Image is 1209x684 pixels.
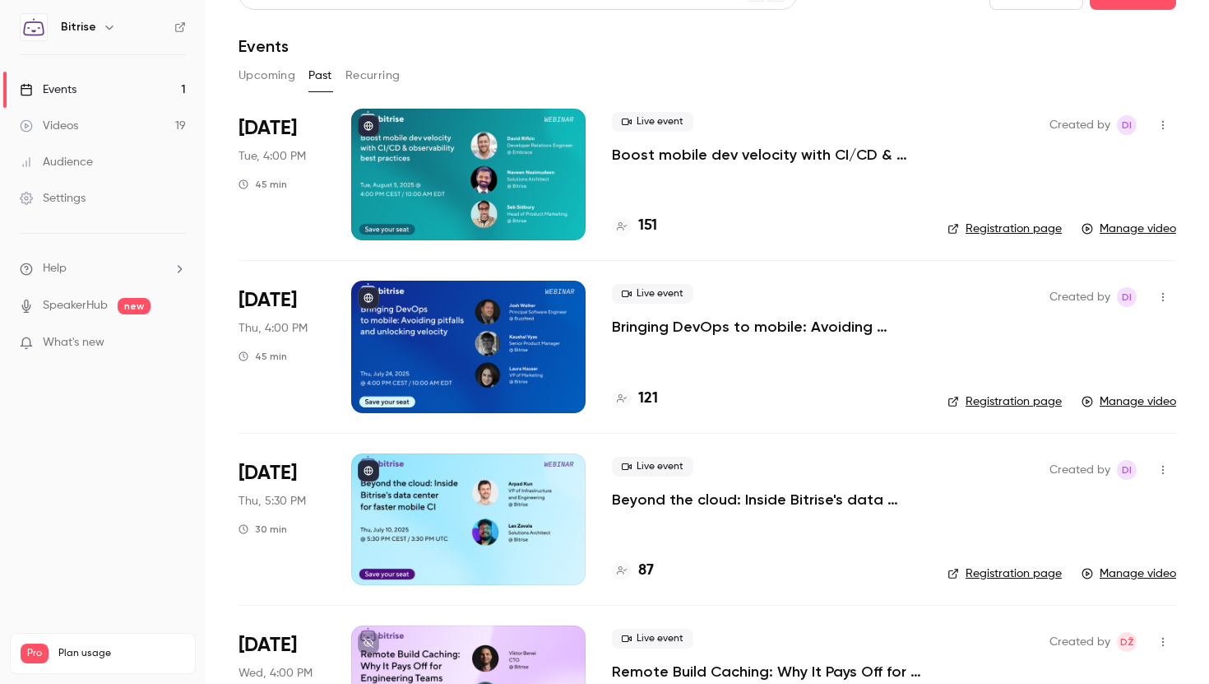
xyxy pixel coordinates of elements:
div: 45 min [239,350,287,363]
button: Upcoming [239,63,295,89]
a: Manage video [1082,221,1176,237]
div: Events [20,81,76,98]
span: DŽ [1120,632,1134,652]
a: Remote Build Caching: Why It Pays Off for Engineering Teams [612,662,921,682]
div: Settings [20,190,86,207]
span: Tue, 4:00 PM [239,148,306,165]
h1: Events [239,36,289,56]
a: Bringing DevOps to mobile: Avoiding pitfalls and unlocking velocity [612,317,921,337]
span: Live event [612,629,693,649]
span: DI [1122,115,1132,135]
span: Diana Ipacs [1117,115,1137,135]
a: Manage video [1082,565,1176,582]
h4: 87 [638,560,654,582]
span: [DATE] [239,460,297,486]
a: Registration page [947,565,1062,582]
span: Diana Ipacs [1117,460,1137,480]
a: Registration page [947,221,1062,237]
span: DI [1122,287,1132,307]
span: [DATE] [239,115,297,142]
span: What's new [43,334,104,351]
span: Help [43,260,67,277]
li: help-dropdown-opener [20,260,186,277]
a: Registration page [947,393,1062,410]
a: Boost mobile dev velocity with CI/CD & observability best practices [612,145,921,165]
button: Recurring [345,63,401,89]
div: 45 min [239,178,287,191]
span: Created by [1049,115,1110,135]
span: Live event [612,284,693,304]
button: Past [308,63,332,89]
a: Beyond the cloud: Inside Bitrise's data center for faster mobile CI [612,490,921,510]
span: [DATE] [239,287,297,314]
div: Jul 10 Thu, 5:30 PM (Europe/Budapest) [239,454,325,585]
iframe: Noticeable Trigger [166,336,186,351]
div: 30 min [239,523,287,536]
h4: 121 [638,388,658,410]
h4: 151 [638,215,657,237]
span: Created by [1049,460,1110,480]
span: Pro [21,644,49,663]
span: Thu, 5:30 PM [239,493,306,510]
img: Bitrise [21,14,47,40]
div: Jul 24 Thu, 4:00 PM (Europe/Budapest) [239,281,325,412]
span: Dan Žďárek [1117,632,1137,652]
a: Manage video [1082,393,1176,410]
span: Live event [612,457,693,477]
span: Thu, 4:00 PM [239,320,308,337]
span: Created by [1049,287,1110,307]
a: SpeakerHub [43,297,108,314]
div: Audience [20,154,93,170]
span: DI [1122,460,1132,480]
div: Videos [20,118,78,134]
a: 121 [612,388,658,410]
span: Wed, 4:00 PM [239,665,313,682]
span: Live event [612,112,693,132]
span: Diana Ipacs [1117,287,1137,307]
span: [DATE] [239,632,297,658]
span: Plan usage [58,647,185,660]
h6: Bitrise [61,19,96,35]
span: new [118,298,151,314]
a: 151 [612,215,657,237]
span: Created by [1049,632,1110,652]
div: Aug 5 Tue, 4:00 PM (Europe/Budapest) [239,109,325,240]
a: 87 [612,560,654,582]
